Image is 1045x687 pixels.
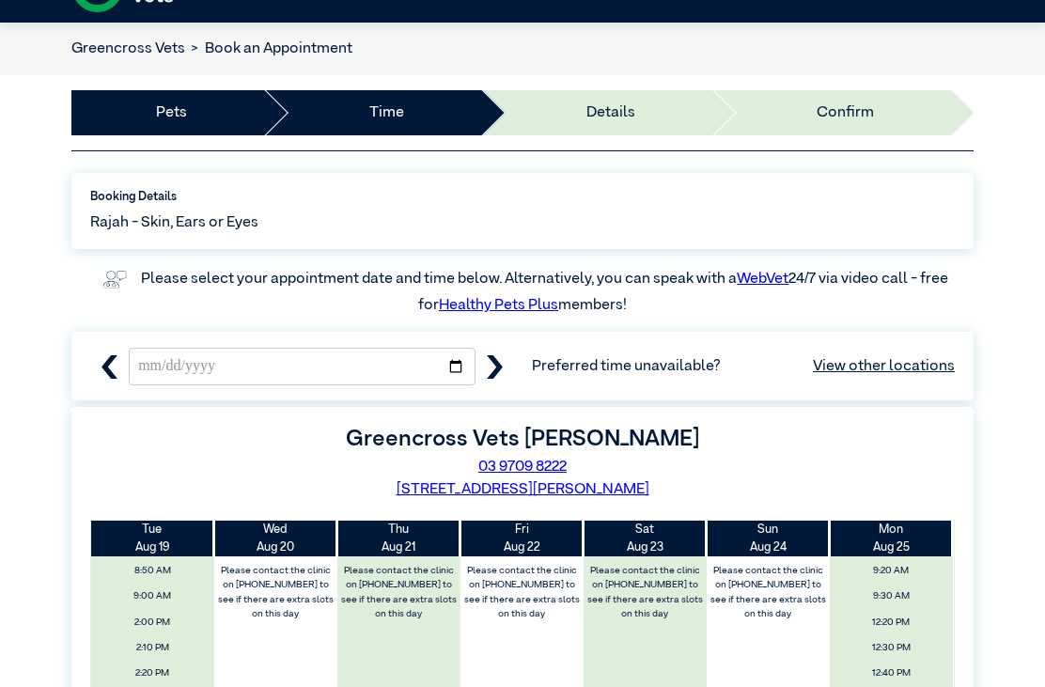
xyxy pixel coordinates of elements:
label: Please contact the clinic on [PHONE_NUMBER] to see if there are extra slots on this day [461,560,582,625]
span: 2:00 PM [97,612,210,633]
th: Aug 21 [337,521,460,556]
span: 12:40 PM [834,663,947,684]
th: Aug 20 [214,521,337,556]
span: 9:20 AM [834,560,947,582]
span: Rajah - Skin, Ears or Eyes [90,211,258,234]
label: Please contact the clinic on [PHONE_NUMBER] to see if there are extra slots on this day [216,560,336,625]
a: Pets [156,101,187,124]
label: Greencross Vets [PERSON_NAME] [346,428,699,450]
a: WebVet [737,272,788,287]
a: Time [369,101,404,124]
th: Aug 22 [460,521,584,556]
a: Healthy Pets Plus [439,298,558,313]
img: vet [97,264,133,294]
label: Please contact the clinic on [PHONE_NUMBER] to see if there are extra slots on this day [339,560,460,625]
span: 8:50 AM [97,560,210,582]
th: Aug 19 [91,521,214,556]
li: Book an Appointment [185,38,352,60]
th: Aug 25 [830,521,953,556]
span: 2:10 PM [97,637,210,659]
span: 2:20 PM [97,663,210,684]
a: [STREET_ADDRESS][PERSON_NAME] [397,482,649,497]
span: 9:30 AM [834,586,947,607]
label: Please contact the clinic on [PHONE_NUMBER] to see if there are extra slots on this day [585,560,705,625]
span: 12:30 PM [834,637,947,659]
span: 9:00 AM [97,586,210,607]
label: Please select your appointment date and time below. Alternatively, you can speak with a 24/7 via ... [141,272,951,313]
th: Aug 24 [707,521,830,556]
span: Preferred time unavailable? [532,355,955,378]
a: View other locations [813,355,955,378]
label: Please contact the clinic on [PHONE_NUMBER] to see if there are extra slots on this day [708,560,828,625]
a: 03 9709 8222 [478,460,567,475]
th: Aug 23 [584,521,707,556]
a: Greencross Vets [71,41,185,56]
nav: breadcrumb [71,38,352,60]
span: 12:20 PM [834,612,947,633]
label: Booking Details [90,188,955,206]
